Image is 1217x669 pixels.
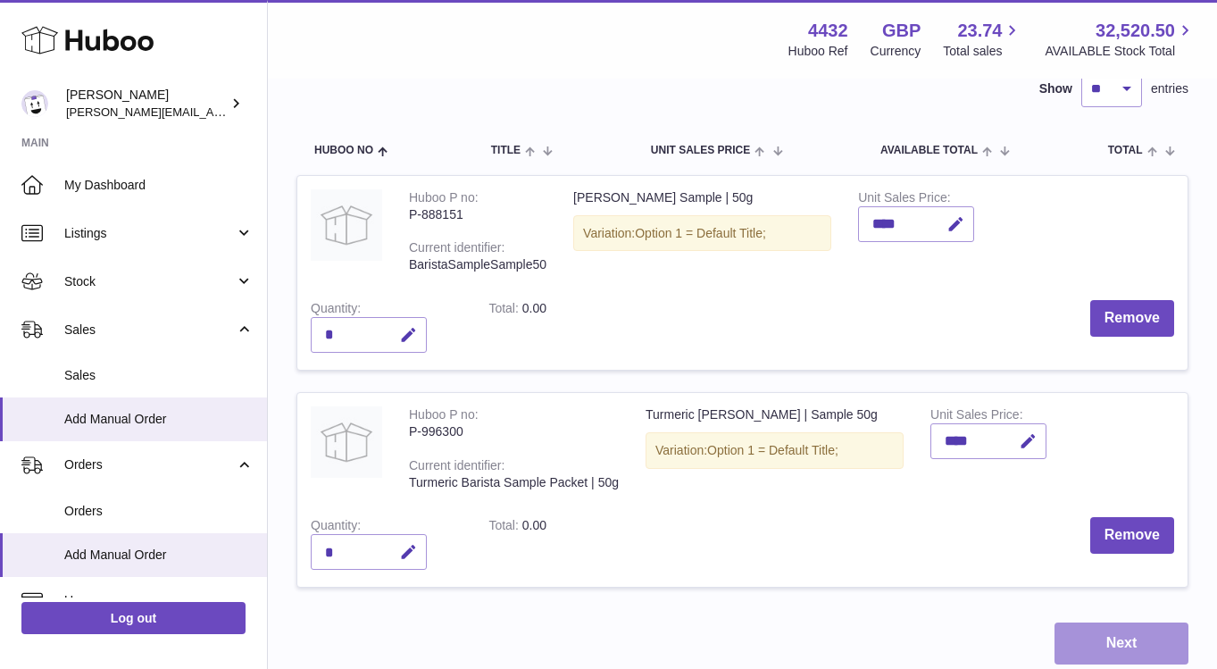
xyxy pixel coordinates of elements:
[409,206,546,223] div: P-888151
[1039,80,1072,97] label: Show
[409,256,546,273] div: BaristaSampleSample50
[21,602,246,634] a: Log out
[64,547,254,564] span: Add Manual Order
[930,407,1022,426] label: Unit Sales Price
[409,190,479,209] div: Huboo P no
[314,145,373,156] span: Huboo no
[409,423,619,440] div: P-996300
[522,518,546,532] span: 0.00
[64,225,235,242] span: Listings
[66,105,358,119] span: [PERSON_NAME][EMAIL_ADDRESS][DOMAIN_NAME]
[64,411,254,428] span: Add Manual Order
[1108,145,1143,156] span: Total
[311,406,382,478] img: Turmeric Chai Barista | Sample 50g
[1045,19,1196,60] a: 32,520.50 AVAILABLE Stock Total
[64,322,235,339] span: Sales
[488,518,521,537] label: Total
[1090,300,1174,337] button: Remove
[858,190,950,209] label: Unit Sales Price
[632,393,917,504] td: Turmeric [PERSON_NAME] | Sample 50g
[311,189,382,261] img: Masala Chai Barista Sample | 50g
[1090,517,1174,554] button: Remove
[882,19,921,43] strong: GBP
[491,145,521,156] span: Title
[311,518,361,537] label: Quantity
[311,301,361,320] label: Quantity
[488,301,521,320] label: Total
[943,19,1022,60] a: 23.74 Total sales
[21,90,48,117] img: akhil@amalachai.com
[635,226,766,240] span: Option 1 = Default Title;
[66,87,227,121] div: [PERSON_NAME]
[409,474,619,491] div: Turmeric Barista Sample Packet | 50g
[707,443,838,457] span: Option 1 = Default Title;
[943,43,1022,60] span: Total sales
[1045,43,1196,60] span: AVAILABLE Stock Total
[651,145,750,156] span: Unit Sales Price
[409,407,479,426] div: Huboo P no
[522,301,546,315] span: 0.00
[409,458,504,477] div: Current identifier
[64,592,254,609] span: Usage
[1151,80,1188,97] span: entries
[871,43,921,60] div: Currency
[957,19,1002,43] span: 23.74
[808,19,848,43] strong: 4432
[573,215,831,252] div: Variation:
[1054,623,1188,665] button: Next
[560,176,845,287] td: [PERSON_NAME] Sample | 50g
[880,145,978,156] span: AVAILABLE Total
[646,432,904,469] div: Variation:
[64,456,235,473] span: Orders
[64,503,254,520] span: Orders
[64,367,254,384] span: Sales
[788,43,848,60] div: Huboo Ref
[64,177,254,194] span: My Dashboard
[64,273,235,290] span: Stock
[409,240,504,259] div: Current identifier
[1096,19,1175,43] span: 32,520.50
